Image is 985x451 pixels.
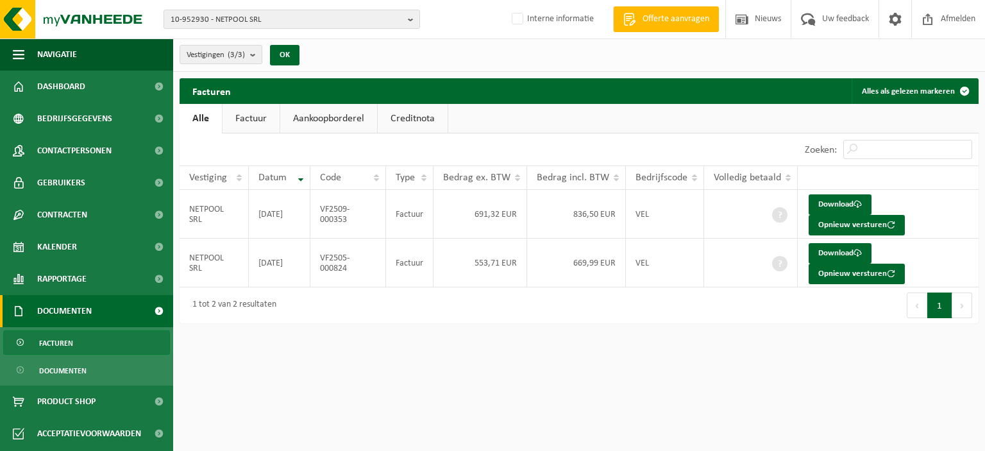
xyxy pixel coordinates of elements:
[378,104,448,133] a: Creditnota
[258,173,287,183] span: Datum
[809,215,905,235] button: Opnieuw versturen
[187,46,245,65] span: Vestigingen
[249,239,310,287] td: [DATE]
[39,331,73,355] span: Facturen
[37,263,87,295] span: Rapportage
[37,199,87,231] span: Contracten
[37,418,141,450] span: Acceptatievoorwaarden
[386,239,434,287] td: Factuur
[434,239,527,287] td: 553,71 EUR
[443,173,510,183] span: Bedrag ex. BTW
[180,45,262,64] button: Vestigingen(3/3)
[37,38,77,71] span: Navigatie
[636,173,687,183] span: Bedrijfscode
[3,358,170,382] a: Documenten
[164,10,420,29] button: 10-952930 - NETPOOL SRL
[434,190,527,239] td: 691,32 EUR
[952,293,972,318] button: Next
[228,51,245,59] count: (3/3)
[320,173,341,183] span: Code
[39,359,87,383] span: Documenten
[37,103,112,135] span: Bedrijfsgegevens
[180,239,249,287] td: NETPOOL SRL
[186,294,276,317] div: 1 tot 2 van 2 resultaten
[37,386,96,418] span: Product Shop
[809,264,905,284] button: Opnieuw versturen
[171,10,403,30] span: 10-952930 - NETPOOL SRL
[809,194,871,215] a: Download
[249,190,310,239] td: [DATE]
[613,6,719,32] a: Offerte aanvragen
[386,190,434,239] td: Factuur
[626,190,704,239] td: VEL
[37,295,92,327] span: Documenten
[223,104,280,133] a: Factuur
[180,190,249,239] td: NETPOOL SRL
[37,167,85,199] span: Gebruikers
[37,135,112,167] span: Contactpersonen
[927,293,952,318] button: 1
[639,13,712,26] span: Offerte aanvragen
[527,239,626,287] td: 669,99 EUR
[37,231,77,263] span: Kalender
[537,173,609,183] span: Bedrag incl. BTW
[189,173,227,183] span: Vestiging
[396,173,415,183] span: Type
[907,293,927,318] button: Previous
[852,78,977,104] button: Alles als gelezen markeren
[280,104,377,133] a: Aankoopborderel
[809,243,871,264] a: Download
[37,71,85,103] span: Dashboard
[509,10,594,29] label: Interne informatie
[310,239,387,287] td: VF2505-000824
[180,104,222,133] a: Alle
[714,173,781,183] span: Volledig betaald
[310,190,387,239] td: VF2509-000353
[180,78,244,103] h2: Facturen
[270,45,299,65] button: OK
[626,239,704,287] td: VEL
[527,190,626,239] td: 836,50 EUR
[3,330,170,355] a: Facturen
[805,145,837,155] label: Zoeken:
